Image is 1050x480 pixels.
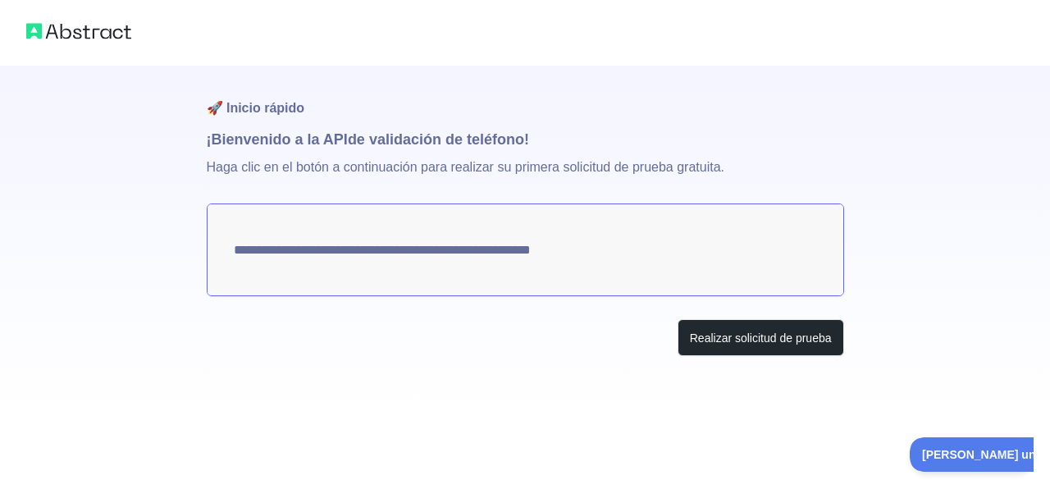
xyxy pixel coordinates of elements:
[524,131,529,148] font: !
[207,131,348,148] font: ¡Bienvenido a la API
[348,131,524,148] font: de validación de teléfono
[26,20,131,43] img: Logotipo abstracto
[678,319,844,356] button: Realizar solicitud de prueba
[690,331,832,345] font: Realizar solicitud de prueba
[207,160,724,174] font: Haga clic en el botón a continuación para realizar su primera solicitud de prueba gratuita.
[12,11,185,24] font: [PERSON_NAME] una pregunta
[910,437,1034,472] iframe: Activar/desactivar soporte al cliente
[207,101,305,115] font: 🚀 Inicio rápido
